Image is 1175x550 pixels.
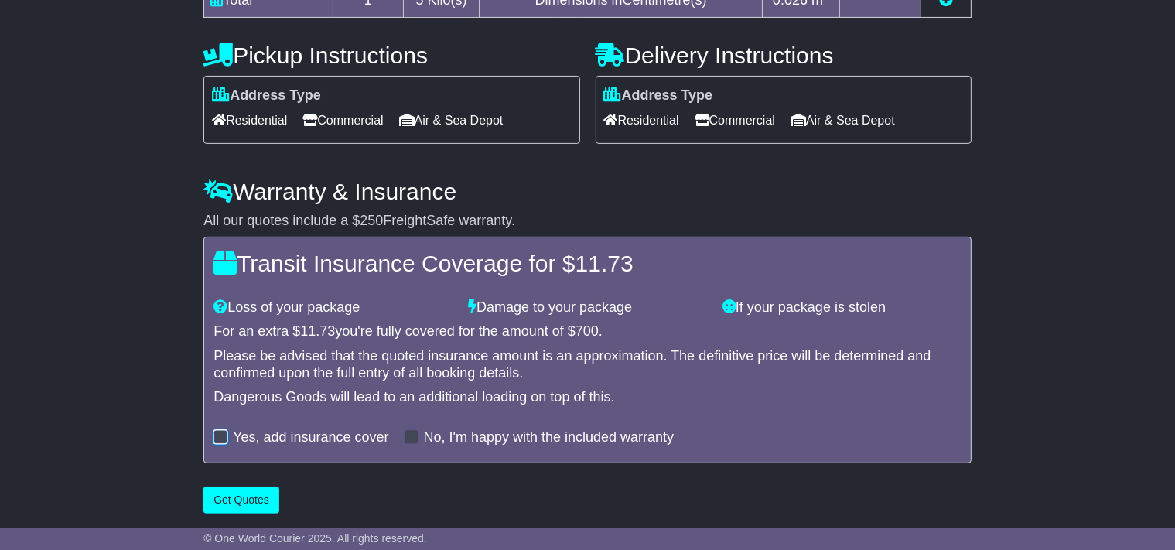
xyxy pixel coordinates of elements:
div: Dangerous Goods will lead to an additional loading on top of this. [213,389,962,406]
div: Loss of your package [206,299,460,316]
div: All our quotes include a $ FreightSafe warranty. [203,213,972,230]
h4: Transit Insurance Coverage for $ [213,251,962,276]
label: Address Type [604,87,713,104]
div: Damage to your package [460,299,715,316]
span: Residential [212,108,287,132]
div: If your package is stolen [715,299,969,316]
h4: Delivery Instructions [596,43,972,68]
span: © One World Courier 2025. All rights reserved. [203,532,427,545]
label: Yes, add insurance cover [233,429,388,446]
span: Commercial [695,108,775,132]
label: Address Type [212,87,321,104]
h4: Pickup Instructions [203,43,579,68]
span: Air & Sea Depot [399,108,504,132]
div: Please be advised that the quoted insurance amount is an approximation. The definitive price will... [213,348,962,381]
span: Air & Sea Depot [791,108,895,132]
span: Residential [604,108,679,132]
label: No, I'm happy with the included warranty [424,429,675,446]
span: 11.73 [300,323,335,339]
div: For an extra $ you're fully covered for the amount of $ . [213,323,962,340]
span: 250 [360,213,383,228]
span: Commercial [302,108,383,132]
button: Get Quotes [203,487,279,514]
span: 11.73 [576,251,634,276]
h4: Warranty & Insurance [203,179,972,204]
span: 700 [576,323,599,339]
